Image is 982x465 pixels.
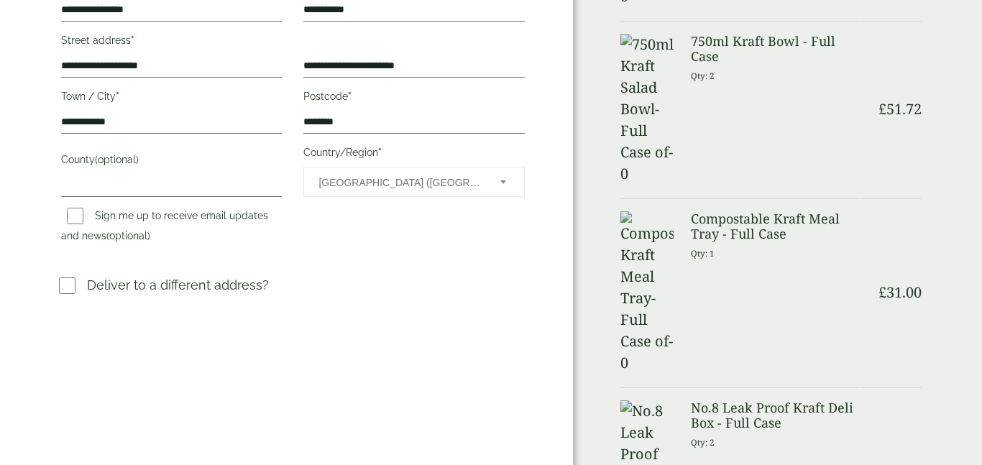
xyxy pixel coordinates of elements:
[691,70,715,81] small: Qty: 2
[303,86,524,111] label: Postcode
[131,34,134,46] abbr: required
[303,167,524,197] span: Country/Region
[878,282,886,302] span: £
[878,99,886,119] span: £
[348,91,352,102] abbr: required
[61,149,282,174] label: County
[878,99,922,119] bdi: 51.72
[116,91,119,102] abbr: required
[303,142,524,167] label: Country/Region
[691,211,860,242] h3: Compostable Kraft Meal Tray - Full Case
[691,400,860,431] h3: No.8 Leak Proof Kraft Deli Box - Full Case
[87,275,269,295] p: Deliver to a different address?
[61,30,282,55] label: Street address
[620,34,674,185] img: 750ml Kraft Salad Bowl-Full Case of-0
[95,154,139,165] span: (optional)
[61,210,268,246] label: Sign me up to receive email updates and news
[878,282,922,302] bdi: 31.00
[318,167,480,198] span: United Kingdom (UK)
[691,248,715,259] small: Qty: 1
[378,147,382,158] abbr: required
[61,86,282,111] label: Town / City
[691,34,860,65] h3: 750ml Kraft Bowl - Full Case
[67,208,83,224] input: Sign me up to receive email updates and news(optional)
[106,230,150,241] span: (optional)
[691,437,715,448] small: Qty: 2
[620,211,674,374] img: Compostable Kraft Meal Tray-Full Case of-0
